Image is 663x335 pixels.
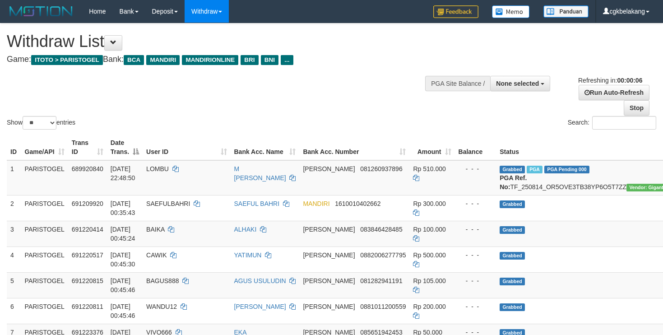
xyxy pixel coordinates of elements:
[360,303,406,310] span: Copy 0881011200559 to clipboard
[459,164,493,173] div: - - -
[111,303,135,319] span: [DATE] 00:45:46
[146,200,190,207] span: SAEFULBAHRI
[303,200,329,207] span: MANDIRI
[7,272,21,298] td: 5
[146,226,164,233] span: BAIKA
[299,135,409,160] th: Bank Acc. Number: activate to sort column ascending
[72,200,103,207] span: 691209920
[241,55,258,65] span: BRI
[303,277,355,284] span: [PERSON_NAME]
[281,55,293,65] span: ...
[413,277,445,284] span: Rp 105.000
[624,100,649,116] a: Stop
[111,277,135,293] span: [DATE] 00:45:46
[303,226,355,233] span: [PERSON_NAME]
[500,166,525,173] span: Grabbed
[72,303,103,310] span: 691220811
[459,302,493,311] div: - - -
[7,135,21,160] th: ID
[7,160,21,195] td: 1
[500,200,525,208] span: Grabbed
[578,77,642,84] span: Refreshing in:
[568,116,656,130] label: Search:
[500,226,525,234] span: Grabbed
[111,226,135,242] span: [DATE] 00:45:24
[231,135,300,160] th: Bank Acc. Name: activate to sort column ascending
[500,174,527,191] b: PGA Ref. No:
[261,55,278,65] span: BNI
[234,200,280,207] a: SAEFUL BAHRI
[413,251,445,259] span: Rp 500.000
[146,165,169,172] span: LOMBU
[7,33,433,51] h1: Withdraw List
[234,251,262,259] a: YATIMUN
[544,166,589,173] span: PGA Pending
[72,226,103,233] span: 691220414
[234,165,286,181] a: M [PERSON_NAME]
[21,221,68,247] td: PARISTOGEL
[21,298,68,324] td: PARISTOGEL
[455,135,496,160] th: Balance
[360,165,402,172] span: Copy 081260937896 to clipboard
[303,251,355,259] span: [PERSON_NAME]
[459,251,493,260] div: - - -
[7,116,75,130] label: Show entries
[413,165,445,172] span: Rp 510.000
[68,135,107,160] th: Trans ID: activate to sort column ascending
[7,55,433,64] h4: Game: Bank:
[23,116,56,130] select: Showentries
[234,277,286,284] a: AGUS USULUDIN
[124,55,144,65] span: BCA
[543,5,589,18] img: panduan.png
[360,277,402,284] span: Copy 081282941191 to clipboard
[500,303,525,311] span: Grabbed
[182,55,238,65] span: MANDIRIONLINE
[592,116,656,130] input: Search:
[360,251,406,259] span: Copy 0882006277795 to clipboard
[500,252,525,260] span: Grabbed
[335,200,380,207] span: Copy 1610010402662 to clipboard
[617,77,642,84] strong: 00:00:06
[459,225,493,234] div: - - -
[146,277,179,284] span: BAGUS888
[107,135,143,160] th: Date Trans.: activate to sort column descending
[7,221,21,247] td: 3
[234,303,286,310] a: [PERSON_NAME]
[143,135,230,160] th: User ID: activate to sort column ascending
[31,55,103,65] span: ITOTO > PARISTOGEL
[21,272,68,298] td: PARISTOGEL
[21,247,68,272] td: PARISTOGEL
[492,5,530,18] img: Button%20Memo.svg
[413,226,445,233] span: Rp 100.000
[72,277,103,284] span: 691220815
[7,195,21,221] td: 2
[459,199,493,208] div: - - -
[21,195,68,221] td: PARISTOGEL
[111,251,135,268] span: [DATE] 00:45:30
[527,166,542,173] span: Marked by cgkcindy
[500,278,525,285] span: Grabbed
[21,135,68,160] th: Game/API: activate to sort column ascending
[146,251,167,259] span: CAWIK
[111,200,135,216] span: [DATE] 00:35:43
[21,160,68,195] td: PARISTOGEL
[490,76,550,91] button: None selected
[72,251,103,259] span: 691220517
[360,226,402,233] span: Copy 083846428485 to clipboard
[459,276,493,285] div: - - -
[72,165,103,172] span: 689920840
[7,247,21,272] td: 4
[413,303,445,310] span: Rp 200.000
[303,165,355,172] span: [PERSON_NAME]
[111,165,135,181] span: [DATE] 22:48:50
[7,5,75,18] img: MOTION_logo.png
[409,135,454,160] th: Amount: activate to sort column ascending
[146,303,177,310] span: WANDU12
[425,76,490,91] div: PGA Site Balance /
[433,5,478,18] img: Feedback.jpg
[146,55,180,65] span: MANDIRI
[413,200,445,207] span: Rp 300.000
[496,80,539,87] span: None selected
[303,303,355,310] span: [PERSON_NAME]
[579,85,649,100] a: Run Auto-Refresh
